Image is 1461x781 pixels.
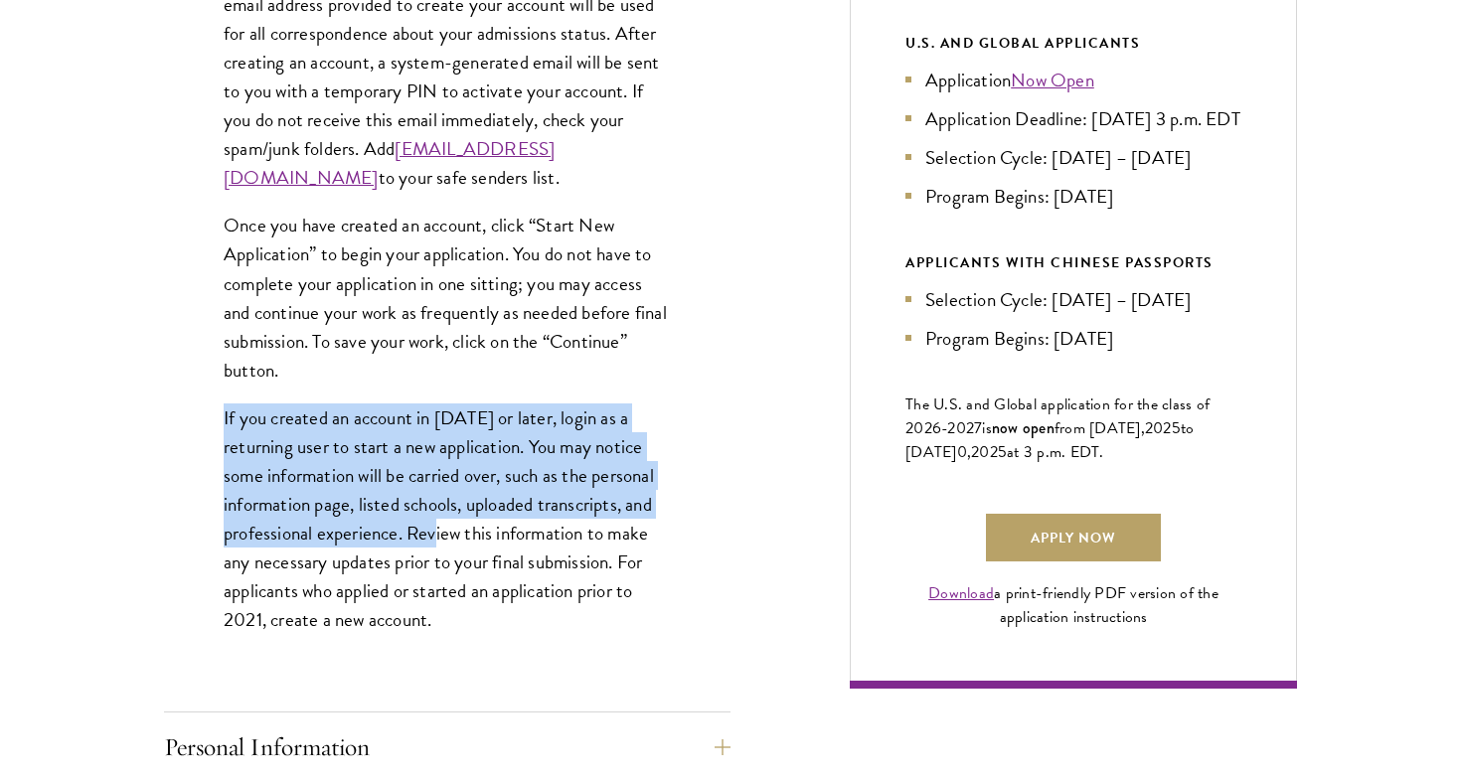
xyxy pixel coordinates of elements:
div: a print-friendly PDF version of the application instructions [905,581,1241,629]
li: Program Begins: [DATE] [905,324,1241,353]
a: Now Open [1011,66,1094,94]
li: Selection Cycle: [DATE] – [DATE] [905,285,1241,314]
div: APPLICANTS WITH CHINESE PASSPORTS [905,250,1241,275]
span: -202 [941,416,974,440]
li: Program Begins: [DATE] [905,182,1241,211]
li: Application [905,66,1241,94]
span: now open [992,416,1055,439]
li: Application Deadline: [DATE] 3 p.m. EDT [905,104,1241,133]
p: Once you have created an account, click “Start New Application” to begin your application. You do... [224,211,671,384]
a: [EMAIL_ADDRESS][DOMAIN_NAME] [224,134,555,192]
div: U.S. and Global Applicants [905,31,1241,56]
span: 202 [971,440,998,464]
span: 202 [1145,416,1172,440]
button: Personal Information [164,723,730,771]
span: 7 [974,416,982,440]
span: at 3 p.m. EDT. [1007,440,1104,464]
span: 6 [932,416,941,440]
span: 0 [957,440,967,464]
span: , [967,440,971,464]
span: 5 [1172,416,1181,440]
span: 5 [998,440,1007,464]
span: to [DATE] [905,416,1194,464]
p: If you created an account in [DATE] or later, login as a returning user to start a new applicatio... [224,403,671,635]
span: The U.S. and Global application for the class of 202 [905,392,1210,440]
span: from [DATE], [1055,416,1145,440]
li: Selection Cycle: [DATE] – [DATE] [905,143,1241,172]
a: Download [928,581,994,605]
a: Apply Now [986,514,1161,561]
span: is [982,416,992,440]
